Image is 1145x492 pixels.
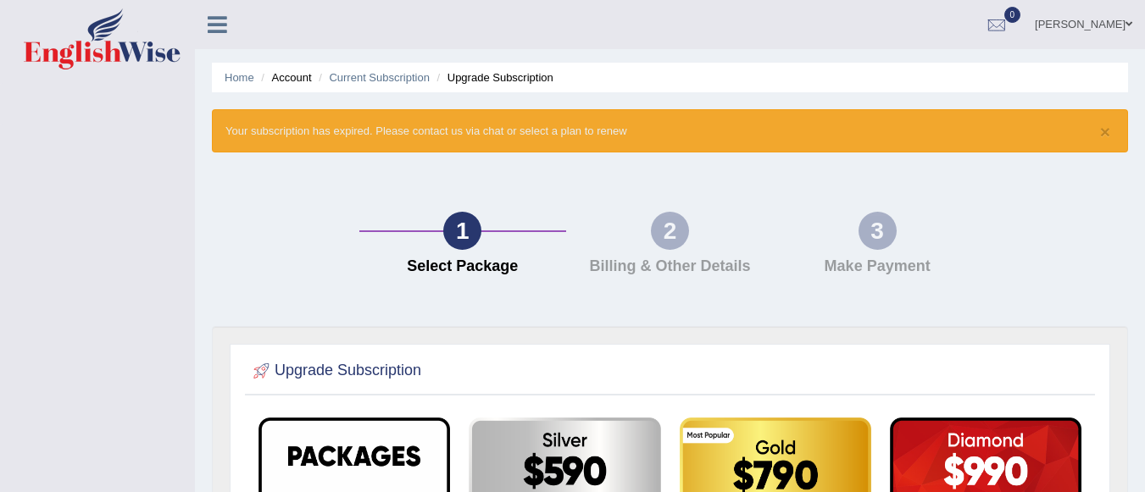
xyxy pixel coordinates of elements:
[575,258,765,275] h4: Billing & Other Details
[1004,7,1021,23] span: 0
[249,358,421,384] h2: Upgrade Subscription
[859,212,897,250] div: 3
[368,258,559,275] h4: Select Package
[329,71,430,84] a: Current Subscription
[651,212,689,250] div: 2
[443,212,481,250] div: 1
[782,258,973,275] h4: Make Payment
[433,69,553,86] li: Upgrade Subscription
[1100,123,1110,141] button: ×
[257,69,311,86] li: Account
[225,71,254,84] a: Home
[212,109,1128,152] div: Your subscription has expired. Please contact us via chat or select a plan to renew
